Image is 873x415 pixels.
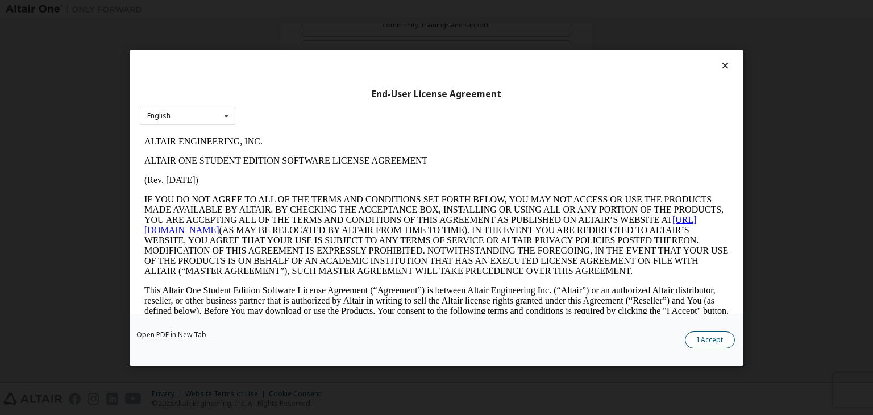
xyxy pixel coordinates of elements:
button: I Accept [685,331,735,348]
p: IF YOU DO NOT AGREE TO ALL OF THE TERMS AND CONDITIONS SET FORTH BELOW, YOU MAY NOT ACCESS OR USE... [5,63,589,144]
div: English [147,113,171,119]
div: End-User License Agreement [140,88,733,99]
a: [URL][DOMAIN_NAME] [5,83,557,103]
p: This Altair One Student Edition Software License Agreement (“Agreement”) is between Altair Engine... [5,153,589,194]
p: ALTAIR ONE STUDENT EDITION SOFTWARE LICENSE AGREEMENT [5,24,589,34]
a: Open PDF in New Tab [136,331,206,338]
p: ALTAIR ENGINEERING, INC. [5,5,589,15]
p: (Rev. [DATE]) [5,43,589,53]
